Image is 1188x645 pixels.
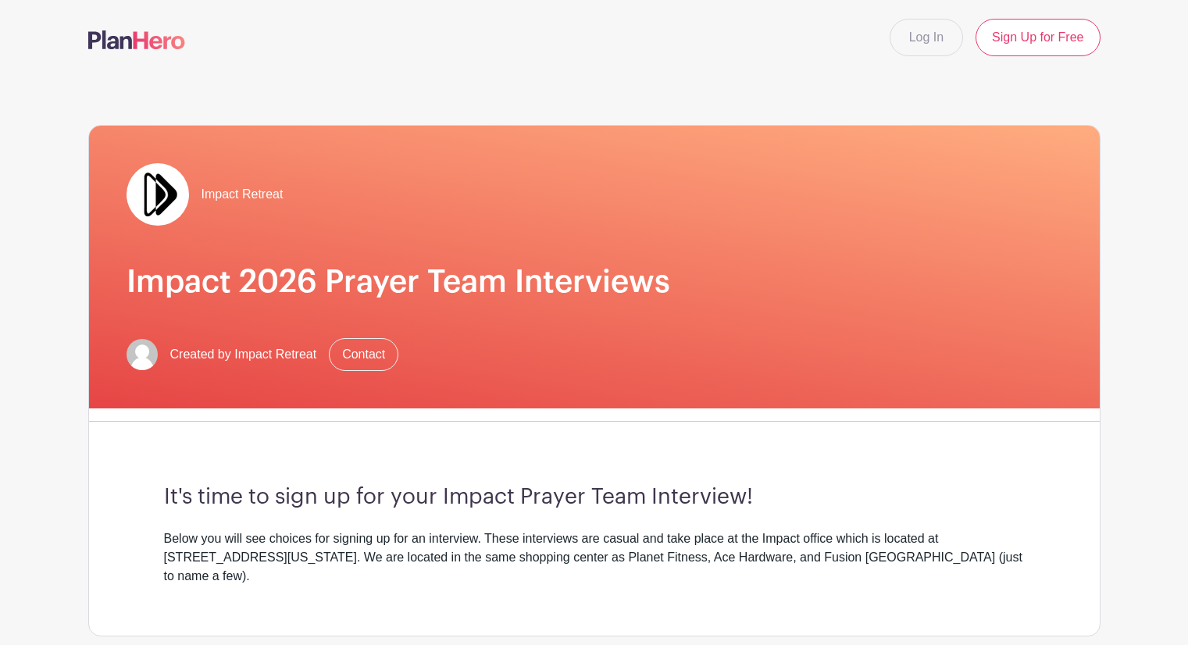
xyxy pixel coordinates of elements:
[127,163,189,226] img: Double%20Arrow%20Logo.jpg
[976,19,1100,56] a: Sign Up for Free
[329,338,398,371] a: Contact
[88,30,185,49] img: logo-507f7623f17ff9eddc593b1ce0a138ce2505c220e1c5a4e2b4648c50719b7d32.svg
[127,263,1062,301] h1: Impact 2026 Prayer Team Interviews
[127,339,158,370] img: default-ce2991bfa6775e67f084385cd625a349d9dcbb7a52a09fb2fda1e96e2d18dcdb.png
[170,345,317,364] span: Created by Impact Retreat
[164,484,1025,511] h3: It's time to sign up for your Impact Prayer Team Interview!
[202,185,284,204] span: Impact Retreat
[890,19,963,56] a: Log In
[164,529,1025,586] div: Below you will see choices for signing up for an interview. These interviews are casual and take ...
